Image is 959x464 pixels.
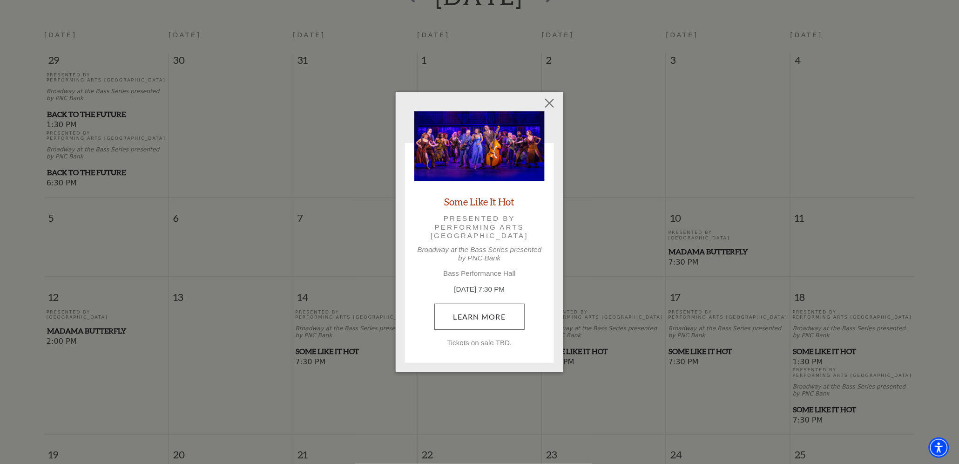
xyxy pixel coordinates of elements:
[445,195,515,208] a: Some Like It Hot
[414,339,545,347] p: Tickets on sale TBD.
[541,94,559,112] button: Close
[427,214,532,240] p: Presented by Performing Arts [GEOGRAPHIC_DATA]
[414,284,545,295] p: [DATE] 7:30 PM
[414,269,545,278] p: Bass Performance Hall
[434,304,525,330] a: April 14, 7:30 PM Learn More Tickets on sale TBD
[929,437,949,458] div: Accessibility Menu
[414,111,545,181] img: Some Like It Hot
[414,246,545,262] p: Broadway at the Bass Series presented by PNC Bank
